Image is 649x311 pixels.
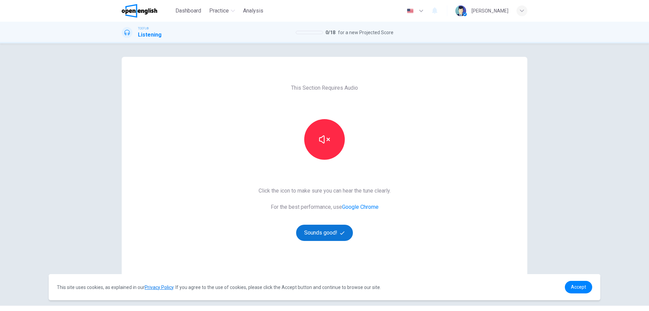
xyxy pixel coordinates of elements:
[243,7,263,15] span: Analysis
[122,4,157,18] img: OpenEnglish logo
[173,5,204,17] button: Dashboard
[240,5,266,17] button: Analysis
[565,281,592,293] a: dismiss cookie message
[175,7,201,15] span: Dashboard
[296,225,353,241] button: Sounds good!
[291,84,358,92] span: This Section Requires Audio
[138,31,162,39] h1: Listening
[259,187,391,195] span: Click the icon to make sure you can hear the tune clearly.
[571,284,586,290] span: Accept
[122,4,173,18] a: OpenEnglish logo
[259,203,391,211] span: For the best performance, use
[57,285,381,290] span: This site uses cookies, as explained in our . If you agree to the use of cookies, please click th...
[49,274,600,300] div: cookieconsent
[338,28,393,37] span: for a new Projected Score
[207,5,238,17] button: Practice
[209,7,229,15] span: Practice
[326,28,335,37] span: 0 / 18
[406,8,414,14] img: en
[342,204,379,210] a: Google Chrome
[472,7,508,15] div: [PERSON_NAME]
[138,26,149,31] span: TOEFL®
[455,5,466,16] img: Profile picture
[145,285,173,290] a: Privacy Policy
